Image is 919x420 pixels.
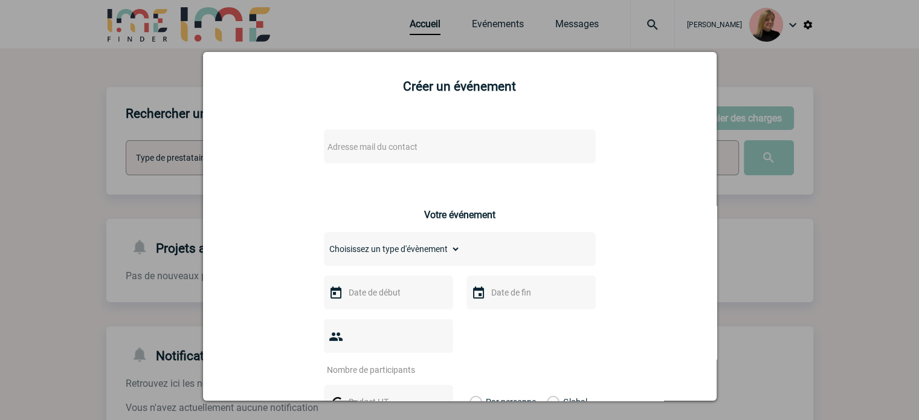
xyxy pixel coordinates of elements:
[547,385,555,419] label: Global
[327,142,418,152] span: Adresse mail du contact
[324,362,437,378] input: Nombre de participants
[469,385,483,419] label: Par personne
[346,285,429,300] input: Date de début
[424,209,495,221] h3: Votre événement
[488,285,572,300] input: Date de fin
[218,79,701,94] h2: Créer un événement
[346,394,429,410] input: Budget HT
